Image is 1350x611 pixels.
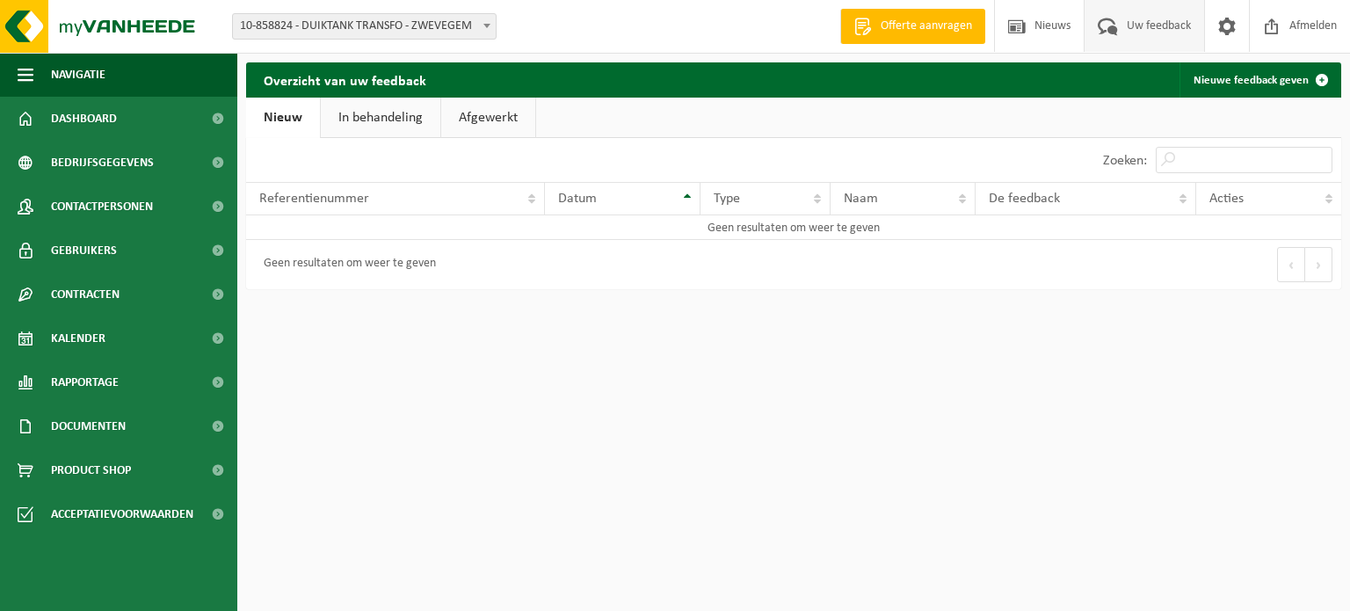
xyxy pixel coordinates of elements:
[246,98,320,138] a: Nieuw
[1179,62,1339,98] a: Nieuwe feedback geven
[441,98,535,138] a: Afgewerkt
[714,192,740,206] span: Type
[558,192,597,206] span: Datum
[1209,192,1244,206] span: Acties
[51,404,126,448] span: Documenten
[989,192,1060,206] span: De feedback
[51,141,154,185] span: Bedrijfsgegevens
[51,273,120,316] span: Contracten
[844,192,878,206] span: Naam
[232,13,497,40] span: 10-858824 - DUIKTANK TRANSFO - ZWEVEGEM
[321,98,440,138] a: In behandeling
[51,492,193,536] span: Acceptatievoorwaarden
[51,448,131,492] span: Product Shop
[51,316,105,360] span: Kalender
[51,97,117,141] span: Dashboard
[840,9,985,44] a: Offerte aanvragen
[259,192,369,206] span: Referentienummer
[233,14,496,39] span: 10-858824 - DUIKTANK TRANSFO - ZWEVEGEM
[51,53,105,97] span: Navigatie
[246,62,444,97] h2: Overzicht van uw feedback
[1103,154,1147,168] label: Zoeken:
[246,215,1341,240] td: Geen resultaten om weer te geven
[51,229,117,273] span: Gebruikers
[1277,247,1305,282] button: Previous
[255,249,436,280] div: Geen resultaten om weer te geven
[1305,247,1332,282] button: Next
[51,185,153,229] span: Contactpersonen
[876,18,976,35] span: Offerte aanvragen
[51,360,119,404] span: Rapportage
